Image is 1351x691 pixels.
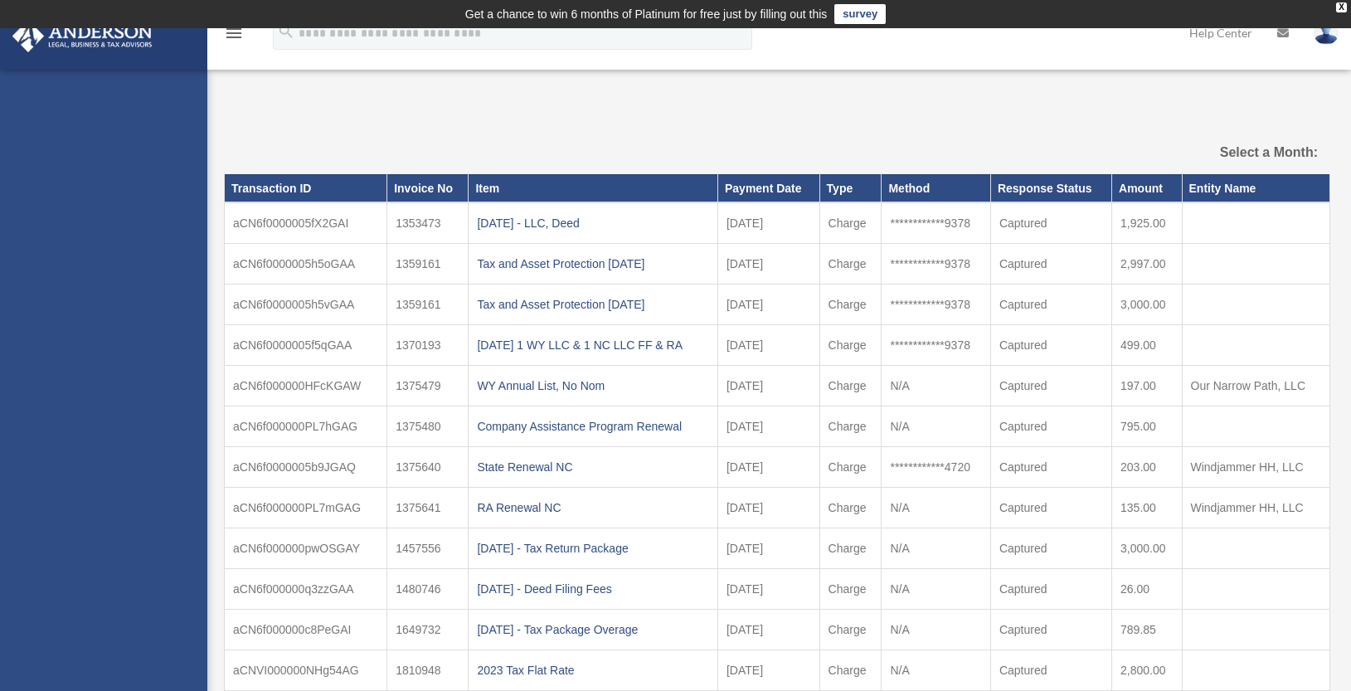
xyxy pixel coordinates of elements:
[469,174,718,202] th: Item
[717,325,819,366] td: [DATE]
[834,4,886,24] a: survey
[1112,285,1182,325] td: 3,000.00
[387,569,469,610] td: 1480746
[990,610,1111,650] td: Captured
[225,285,387,325] td: aCN6f0000005h5vGAA
[477,415,709,438] div: Company Assistance Program Renewal
[717,285,819,325] td: [DATE]
[225,202,387,244] td: aCN6f0000005fX2GAI
[225,650,387,691] td: aCNVI000000NHg54AG
[1314,21,1339,45] img: User Pic
[7,20,158,52] img: Anderson Advisors Platinum Portal
[387,650,469,691] td: 1810948
[225,366,387,406] td: aCN6f000000HFcKGAW
[477,333,709,357] div: [DATE] 1 WY LLC & 1 NC LLC FF & RA
[1112,366,1182,406] td: 197.00
[1336,2,1347,12] div: close
[387,406,469,447] td: 1375480
[717,202,819,244] td: [DATE]
[387,610,469,650] td: 1649732
[990,406,1111,447] td: Captured
[225,488,387,528] td: aCN6f000000PL7mGAG
[882,174,990,202] th: Method
[990,325,1111,366] td: Captured
[277,22,295,41] i: search
[990,244,1111,285] td: Captured
[717,650,819,691] td: [DATE]
[990,202,1111,244] td: Captured
[387,366,469,406] td: 1375479
[990,285,1111,325] td: Captured
[387,528,469,569] td: 1457556
[477,374,709,397] div: WY Annual List, No Nom
[387,488,469,528] td: 1375641
[882,528,990,569] td: N/A
[225,447,387,488] td: aCN6f0000005b9JGAQ
[990,488,1111,528] td: Captured
[990,569,1111,610] td: Captured
[819,569,882,610] td: Charge
[224,29,244,43] a: menu
[477,577,709,601] div: [DATE] - Deed Filing Fees
[882,650,990,691] td: N/A
[717,366,819,406] td: [DATE]
[1112,406,1182,447] td: 795.00
[1112,325,1182,366] td: 499.00
[717,569,819,610] td: [DATE]
[477,252,709,275] div: Tax and Asset Protection [DATE]
[1112,528,1182,569] td: 3,000.00
[1112,610,1182,650] td: 789.85
[387,202,469,244] td: 1353473
[819,325,882,366] td: Charge
[819,447,882,488] td: Charge
[387,285,469,325] td: 1359161
[225,569,387,610] td: aCN6f000000q3zzGAA
[819,285,882,325] td: Charge
[477,537,709,560] div: [DATE] - Tax Return Package
[1112,569,1182,610] td: 26.00
[1182,366,1330,406] td: Our Narrow Path, LLC
[882,610,990,650] td: N/A
[477,659,709,682] div: 2023 Tax Flat Rate
[387,325,469,366] td: 1370193
[819,488,882,528] td: Charge
[477,212,709,235] div: [DATE] - LLC, Deed
[1112,244,1182,285] td: 2,997.00
[819,174,882,202] th: Type
[819,244,882,285] td: Charge
[717,406,819,447] td: [DATE]
[387,447,469,488] td: 1375640
[1112,447,1182,488] td: 203.00
[717,447,819,488] td: [DATE]
[477,618,709,641] div: [DATE] - Tax Package Overage
[819,202,882,244] td: Charge
[225,174,387,202] th: Transaction ID
[819,406,882,447] td: Charge
[717,528,819,569] td: [DATE]
[477,496,709,519] div: RA Renewal NC
[882,406,990,447] td: N/A
[882,488,990,528] td: N/A
[819,610,882,650] td: Charge
[717,610,819,650] td: [DATE]
[1112,650,1182,691] td: 2,800.00
[1112,488,1182,528] td: 135.00
[819,650,882,691] td: Charge
[465,4,828,24] div: Get a chance to win 6 months of Platinum for free just by filling out this
[1182,447,1330,488] td: Windjammer HH, LLC
[477,455,709,479] div: State Renewal NC
[717,174,819,202] th: Payment Date
[387,244,469,285] td: 1359161
[225,244,387,285] td: aCN6f0000005h5oGAA
[990,650,1111,691] td: Captured
[990,528,1111,569] td: Captured
[1182,488,1330,528] td: Windjammer HH, LLC
[717,244,819,285] td: [DATE]
[387,174,469,202] th: Invoice No
[225,325,387,366] td: aCN6f0000005f5qGAA
[225,406,387,447] td: aCN6f000000PL7hGAG
[477,293,709,316] div: Tax and Asset Protection [DATE]
[990,447,1111,488] td: Captured
[225,528,387,569] td: aCN6f000000pwOSGAY
[1159,141,1318,164] label: Select a Month:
